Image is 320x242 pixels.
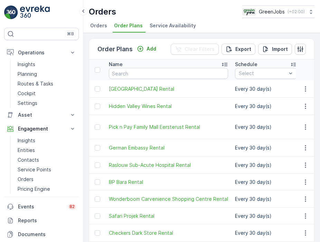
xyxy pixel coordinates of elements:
span: Order Plans [114,22,143,29]
span: [GEOGRAPHIC_DATA] Rental [109,86,228,92]
p: Order Plans [97,44,133,54]
td: Every 30 day(s) [232,190,301,208]
a: Hidden Valley Wines Rental [109,103,228,110]
a: Wonderboom Carvenience Shopping Centre Rental [109,196,228,203]
a: Settings [15,98,79,108]
a: Safari Projek Rental [109,213,228,219]
td: Every 30 day(s) [232,115,301,139]
a: Events82 [4,200,79,214]
p: Name [109,61,123,68]
a: Routes & Tasks [15,79,79,89]
p: Add [147,45,156,52]
td: Every 30 day(s) [232,174,301,190]
a: Cockpit [15,89,79,98]
td: Every 30 day(s) [232,156,301,174]
a: Pick n Pay Family Mall Eersterust Rental [109,124,228,131]
p: Service Points [18,166,51,173]
a: Entities [15,145,79,155]
span: Service Availability [150,22,196,29]
a: German Embassy Rental [109,144,228,151]
p: Documents [18,231,76,238]
div: Toggle Row Selected [95,86,100,92]
p: Select [239,70,286,77]
div: Toggle Row Selected [95,196,100,202]
input: Search [109,68,228,79]
div: Toggle Row Selected [95,230,100,236]
p: Engagement [18,125,65,132]
div: Toggle Row Selected [95,124,100,130]
a: Insights [15,60,79,69]
p: Export [235,46,251,53]
img: logo_light-DOdMpM7g.png [20,6,50,19]
span: Orders [90,22,107,29]
img: Green_Jobs_Logo.png [242,8,256,16]
button: Import [258,44,292,55]
p: Insights [18,137,35,144]
a: Raslouw Sub-Acute Hospital Rental [109,162,228,169]
p: Settings [18,100,37,107]
a: Reports [4,214,79,227]
a: Planning [15,69,79,79]
div: Toggle Row Selected [95,104,100,109]
a: Checkers Dark Store Rental [109,230,228,236]
a: Pricing Engine [15,184,79,194]
p: GreenJobs [259,8,285,15]
a: Insights [15,136,79,145]
p: Cockpit [18,90,36,97]
button: Engagement [4,122,79,136]
p: Entities [18,147,35,154]
p: Schedule [235,61,257,68]
p: Operations [18,49,65,56]
a: Documents [4,227,79,241]
button: Export [222,44,255,55]
button: Asset [4,108,79,122]
td: Every 30 day(s) [232,139,301,156]
td: Every 30 day(s) [232,208,301,224]
div: Toggle Row Selected [95,145,100,151]
p: Pricing Engine [18,186,50,192]
p: Clear Filters [185,46,215,53]
div: Toggle Row Selected [95,213,100,219]
div: Toggle Row Selected [95,162,100,168]
button: Clear Filters [171,44,219,55]
p: Insights [18,61,35,68]
p: 82 [69,204,75,209]
a: Orders [15,174,79,184]
p: ⌘B [67,31,74,37]
a: Contacts [15,155,79,165]
img: logo [4,6,18,19]
p: Routes & Tasks [18,80,53,87]
td: Every 30 day(s) [232,224,301,242]
a: Queens Gardens Rental [109,86,228,92]
button: Operations [4,46,79,60]
p: ( +02:00 ) [288,9,305,15]
p: Orders [18,176,34,183]
p: Asset [18,111,65,118]
a: Service Points [15,165,79,174]
p: Orders [89,6,116,17]
p: Import [272,46,288,53]
td: Every 30 day(s) [232,98,301,115]
p: Reports [18,217,76,224]
div: Toggle Row Selected [95,179,100,185]
button: Add [134,45,159,53]
p: Events [18,203,64,210]
a: BP Bara Rental [109,179,228,186]
p: Contacts [18,156,39,163]
td: Every 30 day(s) [232,80,301,98]
p: Planning [18,71,37,78]
button: GreenJobs(+02:00) [242,6,314,18]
